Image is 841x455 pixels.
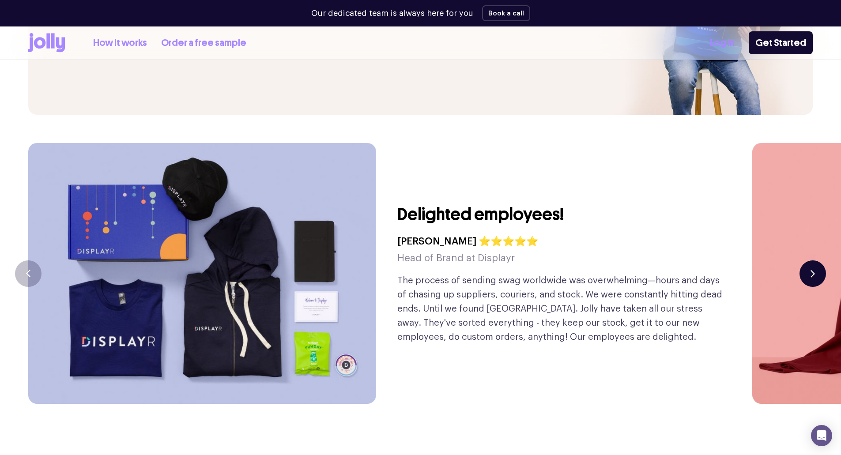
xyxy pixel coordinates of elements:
[811,425,832,446] div: Open Intercom Messenger
[482,5,530,21] button: Book a call
[749,31,813,54] a: Get Started
[397,274,724,344] p: The process of sending swag worldwide was overwhelming—hours and days of chasing up suppliers, co...
[93,36,147,50] a: How it works
[710,36,735,50] a: Log In
[161,36,246,50] a: Order a free sample
[397,250,538,267] h5: Head of Brand at Displayr
[311,8,473,19] p: Our dedicated team is always here for you
[397,203,564,226] h3: Delighted employees!
[397,233,538,250] h4: [PERSON_NAME] ⭐⭐⭐⭐⭐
